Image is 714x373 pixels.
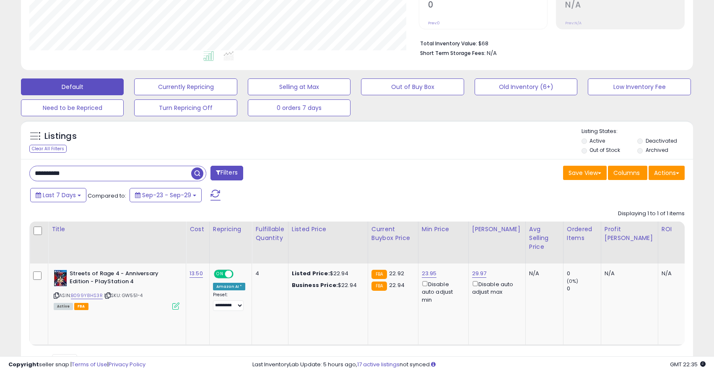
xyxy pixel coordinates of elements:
[649,166,685,180] button: Actions
[589,146,620,154] label: Out of Stock
[21,78,124,95] button: Default
[389,269,404,277] span: 22.92
[487,49,497,57] span: N/A
[252,361,706,369] div: Last InventoryLab Update: 5 hours ago, not synced.
[44,130,77,142] h5: Listings
[422,269,437,278] a: 23.95
[605,270,652,277] div: N/A
[213,283,246,290] div: Amazon AI *
[21,99,124,116] button: Need to be Repriced
[54,270,179,309] div: ASIN:
[567,225,597,243] div: Ordered Items
[292,270,361,277] div: $22.94
[567,278,579,284] small: (0%)
[8,361,145,369] div: seller snap | |
[646,137,677,144] label: Deactivated
[43,191,76,199] span: Last 7 Days
[420,40,477,47] b: Total Inventory Value:
[292,225,364,234] div: Listed Price
[109,360,145,368] a: Privacy Policy
[420,50,486,57] b: Short Term Storage Fees:
[190,269,203,278] a: 13.50
[567,270,601,277] div: 0
[29,145,67,153] div: Clear All Filters
[52,225,182,234] div: Title
[213,292,246,311] div: Preset:
[422,225,465,234] div: Min Price
[210,166,243,180] button: Filters
[472,269,487,278] a: 29.97
[213,225,249,234] div: Repricing
[567,285,601,292] div: 0
[248,78,351,95] button: Selling at Max
[608,166,647,180] button: Columns
[361,78,464,95] button: Out of Buy Box
[70,270,171,287] b: Streets of Rage 4 - Anniversary Edition - PlayStation 4
[142,191,191,199] span: Sep-23 - Sep-29
[529,225,560,251] div: Avg Selling Price
[565,21,582,26] small: Prev: N/A
[420,38,678,48] li: $68
[292,282,361,289] div: $22.94
[357,360,400,368] a: 17 active listings
[30,188,86,202] button: Last 7 Days
[74,303,88,310] span: FBA
[422,279,462,304] div: Disable auto adjust min
[613,169,640,177] span: Columns
[255,225,284,243] div: Fulfillable Quantity
[292,281,338,289] b: Business Price:
[662,270,689,277] div: N/A
[670,360,706,368] span: 2025-10-7 22:35 GMT
[371,270,387,279] small: FBA
[662,225,692,234] div: ROI
[232,271,246,278] span: OFF
[618,210,685,218] div: Displaying 1 to 1 of 1 items
[371,282,387,291] small: FBA
[646,146,668,154] label: Archived
[588,78,691,95] button: Low Inventory Fee
[255,270,281,277] div: 4
[71,292,103,299] a: B099Y8HS3R
[104,292,143,299] span: | SKU: GW551-4
[54,270,68,287] img: 51sA1IUy9BL._SL40_.jpg
[134,99,237,116] button: Turn Repricing Off
[190,225,206,234] div: Cost
[72,360,107,368] a: Terms of Use
[582,128,693,136] p: Listing States:
[130,188,202,202] button: Sep-23 - Sep-29
[371,225,415,243] div: Current Buybox Price
[589,137,605,144] label: Active
[475,78,577,95] button: Old Inventory (6+)
[134,78,237,95] button: Currently Repricing
[472,225,522,234] div: [PERSON_NAME]
[248,99,351,116] button: 0 orders 7 days
[54,303,73,310] span: All listings currently available for purchase on Amazon
[215,271,225,278] span: ON
[428,21,440,26] small: Prev: 0
[605,225,654,243] div: Profit [PERSON_NAME]
[472,279,519,296] div: Disable auto adjust max
[8,360,39,368] strong: Copyright
[389,281,405,289] span: 22.94
[292,269,330,277] b: Listed Price:
[88,192,126,200] span: Compared to:
[563,166,607,180] button: Save View
[529,270,557,277] div: N/A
